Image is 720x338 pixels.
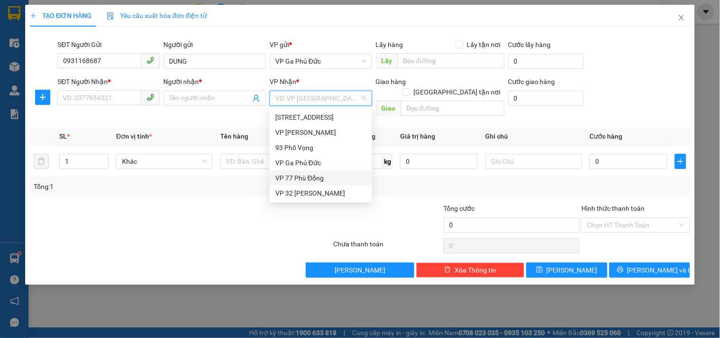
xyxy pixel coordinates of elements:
[398,53,505,68] input: Dọc đường
[270,140,372,155] div: 93 Phố Vọng
[107,12,114,20] img: icon
[270,110,372,125] div: 142 Hai Bà Trưng
[275,127,366,138] div: VP [PERSON_NAME]
[36,94,50,101] span: plus
[455,265,496,275] span: Xóa Thông tin
[116,132,152,140] span: Đơn vị tính
[668,5,695,31] button: Close
[270,125,372,140] div: VP Lâm Thao
[400,154,478,169] input: 0
[335,265,385,275] span: [PERSON_NAME]
[547,265,598,275] span: [PERSON_NAME]
[508,91,584,106] input: Cước giao hàng
[463,39,505,50] span: Lấy tận nơi
[89,52,397,64] li: Hotline: 1900400028
[376,53,398,68] span: Lấy
[581,205,645,212] label: Hình thức thanh toán
[270,78,296,85] span: VP Nhận
[34,154,49,169] button: delete
[252,94,260,102] span: user-add
[410,87,505,97] span: [GEOGRAPHIC_DATA] tận nơi
[220,154,317,169] input: VD: Bàn, Ghế
[89,40,397,52] li: Số nhà [STREET_ADDRESS][PERSON_NAME]
[675,154,686,169] button: plus
[401,101,505,116] input: Dọc đường
[30,12,92,19] span: TẠO ĐƠN HÀNG
[34,181,279,192] div: Tổng: 1
[376,101,401,116] span: Giao
[508,41,551,48] label: Cước lấy hàng
[482,127,586,146] th: Ghi chú
[383,154,393,169] span: kg
[275,142,366,153] div: 93 Phố Vọng
[275,173,366,183] div: VP 77 Phù Đổng
[275,188,366,198] div: VP 32 [PERSON_NAME]
[115,11,371,37] b: Công ty TNHH Trọng Hiếu Phú Thọ - Nam Cường Limousine
[275,158,366,168] div: VP Ga Phủ Đức
[147,94,154,101] span: phone
[270,170,372,186] div: VP 77 Phù Đổng
[57,76,159,87] div: SĐT Người Nhận
[486,154,582,169] input: Ghi Chú
[376,41,403,48] span: Lấy hàng
[400,132,435,140] span: Giá trị hàng
[122,154,207,169] span: Khác
[275,112,366,122] div: [STREET_ADDRESS]
[526,263,607,278] button: save[PERSON_NAME]
[275,54,366,68] span: VP Ga Phủ Đức
[270,155,372,170] div: VP Ga Phủ Đức
[678,14,685,21] span: close
[107,12,207,19] span: Yêu cầu xuất hóa đơn điện tử
[57,39,159,50] div: SĐT Người Gửi
[220,132,248,140] span: Tên hàng
[508,78,555,85] label: Cước giao hàng
[536,266,543,274] span: save
[675,158,686,165] span: plus
[306,263,414,278] button: [PERSON_NAME]
[30,12,37,19] span: plus
[508,54,584,69] input: Cước lấy hàng
[617,266,624,274] span: printer
[164,76,266,87] div: Người nhận
[416,263,524,278] button: deleteXóa Thông tin
[59,132,67,140] span: SL
[270,39,372,50] div: VP gửi
[35,90,50,105] button: plus
[609,263,690,278] button: printer[PERSON_NAME] và In
[444,266,451,274] span: delete
[147,56,154,64] span: phone
[270,186,372,201] div: VP 32 Mạc Thái Tổ
[332,239,442,255] div: Chưa thanh toán
[164,39,266,50] div: Người gửi
[376,78,406,85] span: Giao hàng
[444,205,475,212] span: Tổng cước
[627,265,694,275] span: [PERSON_NAME] và In
[589,132,622,140] span: Cước hàng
